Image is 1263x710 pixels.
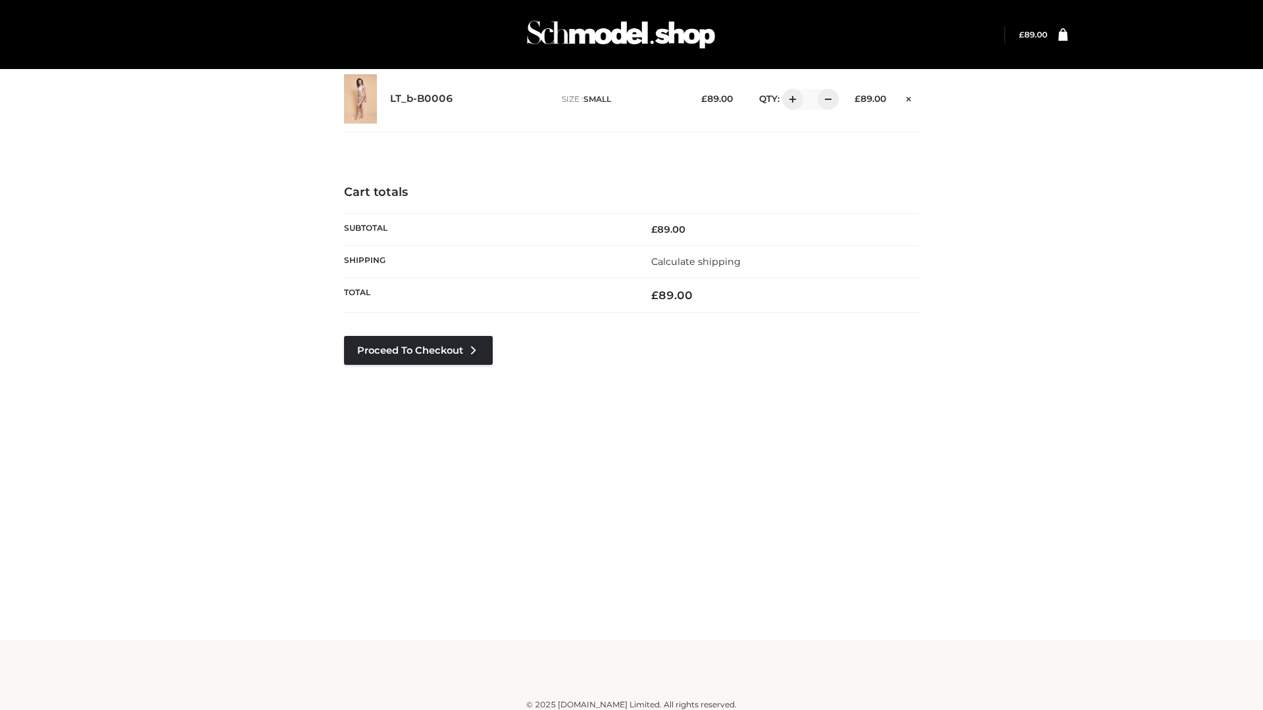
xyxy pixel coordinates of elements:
div: QTY: [746,89,834,110]
a: Remove this item [899,89,919,106]
span: £ [1019,30,1024,39]
a: £89.00 [1019,30,1047,39]
bdi: 89.00 [854,93,886,104]
bdi: 89.00 [1019,30,1047,39]
bdi: 89.00 [701,93,733,104]
bdi: 89.00 [651,289,693,302]
h4: Cart totals [344,185,919,200]
th: Total [344,278,631,313]
a: Calculate shipping [651,256,741,268]
span: £ [701,93,707,104]
img: Schmodel Admin 964 [522,9,720,60]
a: LT_b-B0006 [390,93,453,105]
p: size : [562,93,681,105]
span: £ [651,224,657,235]
span: £ [854,93,860,104]
a: Proceed to Checkout [344,336,493,365]
span: £ [651,289,658,302]
bdi: 89.00 [651,224,685,235]
span: SMALL [583,94,611,104]
th: Subtotal [344,213,631,245]
th: Shipping [344,245,631,277]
